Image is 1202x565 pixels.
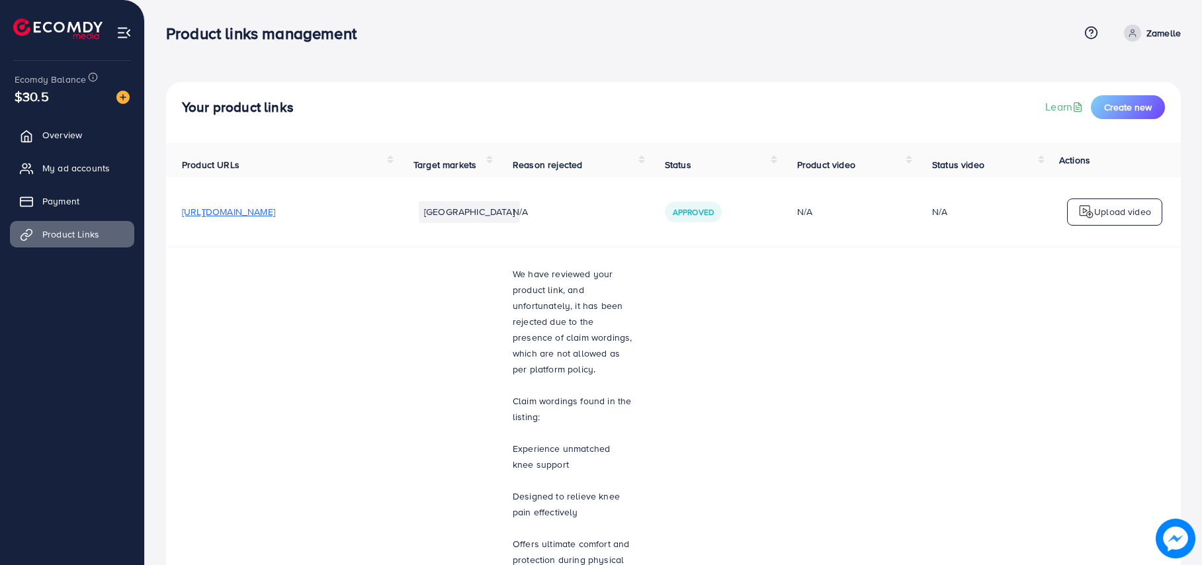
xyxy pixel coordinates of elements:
p: Claim wordings found in the listing: [513,393,633,425]
img: image [1156,519,1195,558]
span: Overview [42,128,82,142]
a: Product Links [10,221,134,247]
a: Zamelle [1119,24,1181,42]
img: logo [1078,204,1094,220]
span: N/A [513,205,528,218]
img: menu [116,25,132,40]
span: Product Links [42,228,99,241]
span: Status video [932,158,984,171]
a: Learn [1045,99,1086,114]
p: Zamelle [1146,25,1181,41]
p: We have reviewed your product link, and unfortunately, it has been rejected due to the presence o... [513,266,633,377]
img: image [116,91,130,104]
div: N/A [932,205,947,218]
a: Payment [10,188,134,214]
a: My ad accounts [10,155,134,181]
span: [URL][DOMAIN_NAME] [182,205,275,218]
span: Status [665,158,691,171]
span: Product URLs [182,158,239,171]
span: Approved [673,206,714,218]
span: Product video [797,158,855,171]
span: Reason rejected [513,158,582,171]
span: Actions [1059,153,1090,167]
div: N/A [797,205,900,218]
span: Payment [42,195,79,208]
p: Experience unmatched knee support [513,441,633,472]
p: Designed to relieve knee pain effectively [513,488,633,520]
span: $30.5 [15,87,49,106]
button: Create new [1091,95,1165,119]
span: My ad accounts [42,161,110,175]
img: logo [13,19,103,39]
li: [GEOGRAPHIC_DATA] [419,201,520,222]
span: Target markets [413,158,476,171]
span: Create new [1104,101,1152,114]
h3: Product links management [166,24,367,43]
h4: Your product links [182,99,294,116]
span: Ecomdy Balance [15,73,86,86]
p: Upload video [1094,204,1151,220]
a: Overview [10,122,134,148]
